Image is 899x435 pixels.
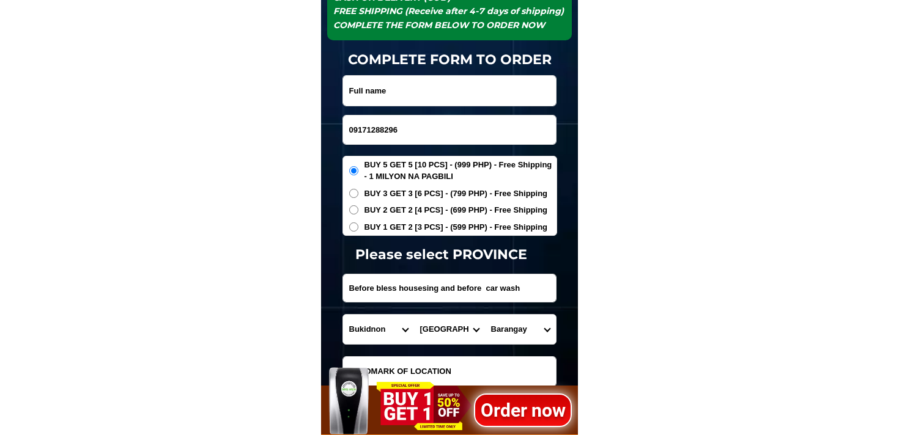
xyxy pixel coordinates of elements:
span: BUY 3 GET 3 [6 PCS] - (799 PHP) - Free Shipping [364,188,548,200]
h1: COMPLETE FORM TO ORDER [321,49,578,70]
span: BUY 2 GET 2 [4 PCS] - (699 PHP) - Free Shipping [364,204,548,216]
h1: Order now [470,395,577,425]
input: BUY 1 GET 2 [3 PCS] - (599 PHP) - Free Shipping [349,222,358,232]
input: BUY 2 GET 2 [4 PCS] - (699 PHP) - Free Shipping [349,205,358,214]
select: Select commune [485,315,556,344]
select: Select district [414,315,485,344]
h1: Please select PROVINCE [313,244,569,265]
span: BUY 5 GET 5 [10 PCS] - (999 PHP) - Free Shipping - 1 MILYON NA PAGBILI [364,159,557,183]
span: BUY 1 GET 2 [3 PCS] - (599 PHP) - Free Shipping [364,221,548,233]
input: BUY 3 GET 3 [6 PCS] - (799 PHP) - Free Shipping [349,189,358,198]
input: Input phone_number [343,115,556,144]
input: Input address [343,274,556,302]
input: Input LANDMARKOFLOCATION [343,357,556,386]
input: BUY 5 GET 5 [10 PCS] - (999 PHP) - Free Shipping - 1 MILYON NA PAGBILI [349,166,358,175]
input: Input full_name [343,76,556,106]
select: Select province [343,315,414,344]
